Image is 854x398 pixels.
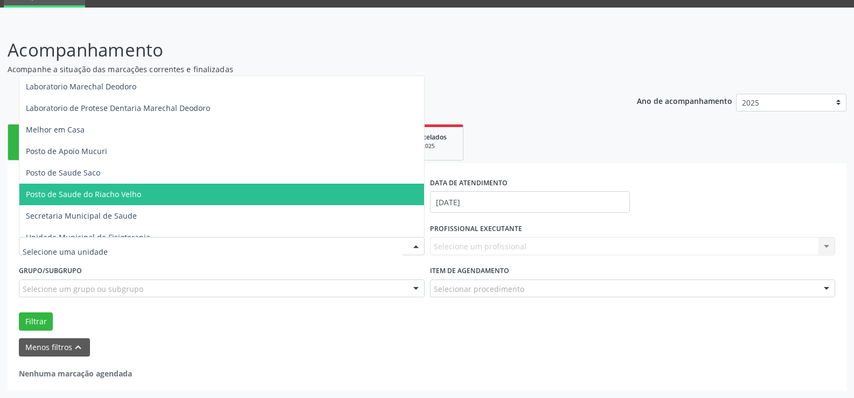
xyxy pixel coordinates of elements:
[26,232,150,242] span: Unidade Municipal de Fisioterapia
[411,132,447,142] span: Cancelados
[23,241,402,262] input: Selecione uma unidade
[430,220,522,237] label: PROFISSIONAL EXECUTANTE
[430,174,508,191] label: DATA DE ATENDIMENTO
[430,263,509,280] label: Item de agendamento
[8,37,595,64] p: Acompanhamento
[19,338,90,357] button: Menos filtroskeyboard_arrow_up
[26,124,85,135] span: Melhor em Casa
[26,189,141,199] span: Posto de Saude do Riacho Velho
[26,211,137,221] span: Secretaria Municipal de Saude
[434,283,524,295] span: Selecionar procedimento
[401,142,455,150] div: 2025
[72,341,84,353] i: keyboard_arrow_up
[16,145,70,153] div: Nova marcação
[26,103,210,113] span: Laboratorio de Protese Dentaria Marechal Deodoro
[26,167,100,178] span: Posto de Saude Saco
[26,146,107,156] span: Posto de Apoio Mucuri
[637,94,732,107] p: Ano de acompanhamento
[19,368,132,379] strong: Nenhuma marcação agendada
[19,312,53,331] button: Filtrar
[19,263,82,280] label: Grupo/Subgrupo
[8,64,595,75] p: Acompanhe a situação das marcações correntes e finalizadas
[26,81,136,92] span: Laboratorio Marechal Deodoro
[430,191,630,213] input: Selecione um intervalo
[23,283,143,295] span: Selecione um grupo ou subgrupo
